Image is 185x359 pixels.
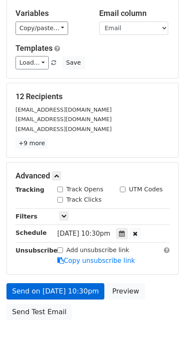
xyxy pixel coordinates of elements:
a: Templates [16,44,53,53]
h5: 12 Recipients [16,92,169,101]
a: Copy/paste... [16,22,68,35]
a: Send Test Email [6,304,72,320]
strong: Unsubscribe [16,247,58,254]
h5: Email column [99,9,170,18]
label: Track Clicks [66,195,102,204]
button: Save [62,56,85,69]
small: [EMAIL_ADDRESS][DOMAIN_NAME] [16,126,112,132]
span: [DATE] 10:30pm [57,230,110,237]
a: Copy unsubscribe link [57,257,135,265]
strong: Filters [16,213,38,220]
label: Add unsubscribe link [66,246,129,255]
a: Load... [16,56,49,69]
label: Track Opens [66,185,103,194]
strong: Tracking [16,186,44,193]
a: Preview [107,283,144,300]
iframe: Chat Widget [142,318,185,359]
h5: Variables [16,9,86,18]
small: [EMAIL_ADDRESS][DOMAIN_NAME] [16,116,112,122]
div: 聊天小组件 [142,318,185,359]
a: +9 more [16,138,48,149]
strong: Schedule [16,229,47,236]
h5: Advanced [16,171,169,181]
small: [EMAIL_ADDRESS][DOMAIN_NAME] [16,106,112,113]
label: UTM Codes [129,185,163,194]
a: Send on [DATE] 10:30pm [6,283,104,300]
